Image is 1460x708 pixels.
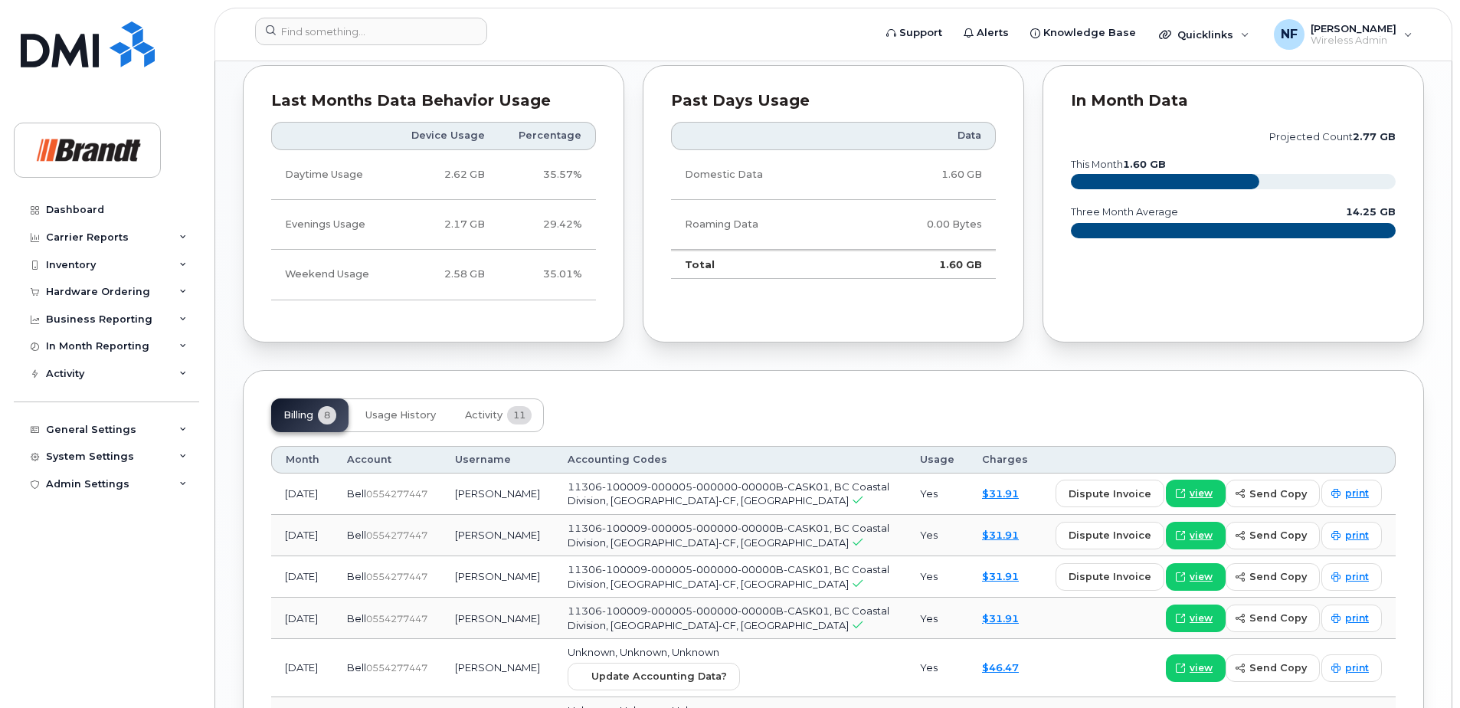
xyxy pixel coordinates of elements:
[1263,19,1423,50] div: Noah Fouillard
[853,200,996,250] td: 0.00 Bytes
[1281,25,1298,44] span: NF
[366,488,427,500] span: 0554277447
[1056,522,1164,549] button: dispute invoice
[953,18,1020,48] a: Alerts
[347,661,366,674] span: Bell
[1177,28,1233,41] span: Quicklinks
[499,200,596,250] td: 29.42%
[1321,480,1382,507] a: print
[271,200,391,250] td: Evenings Usage
[1311,34,1396,47] span: Wireless Admin
[1166,654,1226,682] a: view
[271,598,333,639] td: [DATE]
[906,474,968,515] td: Yes
[1321,522,1382,549] a: print
[499,122,596,149] th: Percentage
[568,605,889,631] span: 11306-100009-000005-000000-00000B-CASK01, BC Coastal Division, [GEOGRAPHIC_DATA]-CF, [GEOGRAPHIC_...
[1190,570,1213,584] span: view
[1249,487,1307,501] span: send copy
[1345,611,1369,625] span: print
[271,250,596,300] tr: Friday from 6:00pm to Monday 8:00am
[853,250,996,279] td: 1.60 GB
[271,474,333,515] td: [DATE]
[1148,19,1260,50] div: Quicklinks
[1069,528,1151,542] span: dispute invoice
[271,93,596,109] div: Last Months Data Behavior Usage
[568,522,889,549] span: 11306-100009-000005-000000-00000B-CASK01, BC Coastal Division, [GEOGRAPHIC_DATA]-CF, [GEOGRAPHIC_...
[1166,480,1226,507] a: view
[1190,661,1213,675] span: view
[1249,611,1307,625] span: send copy
[1070,206,1178,218] text: three month average
[568,663,740,690] button: Update Accounting Data?
[1166,605,1226,632] a: view
[591,669,727,683] span: Update Accounting Data?
[441,639,554,697] td: [PERSON_NAME]
[271,250,391,300] td: Weekend Usage
[366,613,427,624] span: 0554277447
[982,529,1019,541] a: $31.91
[982,661,1019,674] a: $46.47
[347,487,366,500] span: Bell
[391,200,499,250] td: 2.17 GB
[671,93,996,109] div: Past Days Usage
[1269,131,1396,143] text: projected count
[853,122,996,149] th: Data
[441,556,554,598] td: [PERSON_NAME]
[271,515,333,556] td: [DATE]
[1249,528,1307,542] span: send copy
[271,446,333,474] th: Month
[441,598,554,639] td: [PERSON_NAME]
[982,570,1019,582] a: $31.91
[1070,159,1166,170] text: this month
[671,150,853,200] td: Domestic Data
[1071,93,1396,109] div: In Month Data
[441,474,554,515] td: [PERSON_NAME]
[1226,605,1320,632] button: send copy
[255,18,487,45] input: Find something...
[1345,487,1369,500] span: print
[568,646,719,658] span: Unknown, Unknown, Unknown
[1311,22,1396,34] span: [PERSON_NAME]
[391,250,499,300] td: 2.58 GB
[347,612,366,624] span: Bell
[1056,480,1164,507] button: dispute invoice
[1345,570,1369,584] span: print
[554,446,906,474] th: Accounting Codes
[271,639,333,697] td: [DATE]
[876,18,953,48] a: Support
[366,571,427,582] span: 0554277447
[271,556,333,598] td: [DATE]
[1069,487,1151,501] span: dispute invoice
[366,662,427,674] span: 0554277447
[1226,522,1320,549] button: send copy
[507,406,532,424] span: 11
[1020,18,1147,48] a: Knowledge Base
[1226,654,1320,682] button: send copy
[347,570,366,582] span: Bell
[366,529,427,541] span: 0554277447
[1346,206,1396,218] text: 14.25 GB
[499,150,596,200] td: 35.57%
[1056,563,1164,591] button: dispute invoice
[1190,611,1213,625] span: view
[1321,563,1382,591] a: print
[977,25,1009,41] span: Alerts
[1321,654,1382,682] a: print
[1123,159,1166,170] tspan: 1.60 GB
[1321,605,1382,632] a: print
[365,409,436,421] span: Usage History
[1166,563,1226,591] a: view
[271,200,596,250] tr: Weekdays from 6:00pm to 8:00am
[899,25,942,41] span: Support
[391,150,499,200] td: 2.62 GB
[968,446,1042,474] th: Charges
[1190,487,1213,500] span: view
[1345,529,1369,542] span: print
[853,150,996,200] td: 1.60 GB
[1043,25,1136,41] span: Knowledge Base
[347,529,366,541] span: Bell
[982,487,1019,500] a: $31.91
[1353,131,1396,143] tspan: 2.77 GB
[499,250,596,300] td: 35.01%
